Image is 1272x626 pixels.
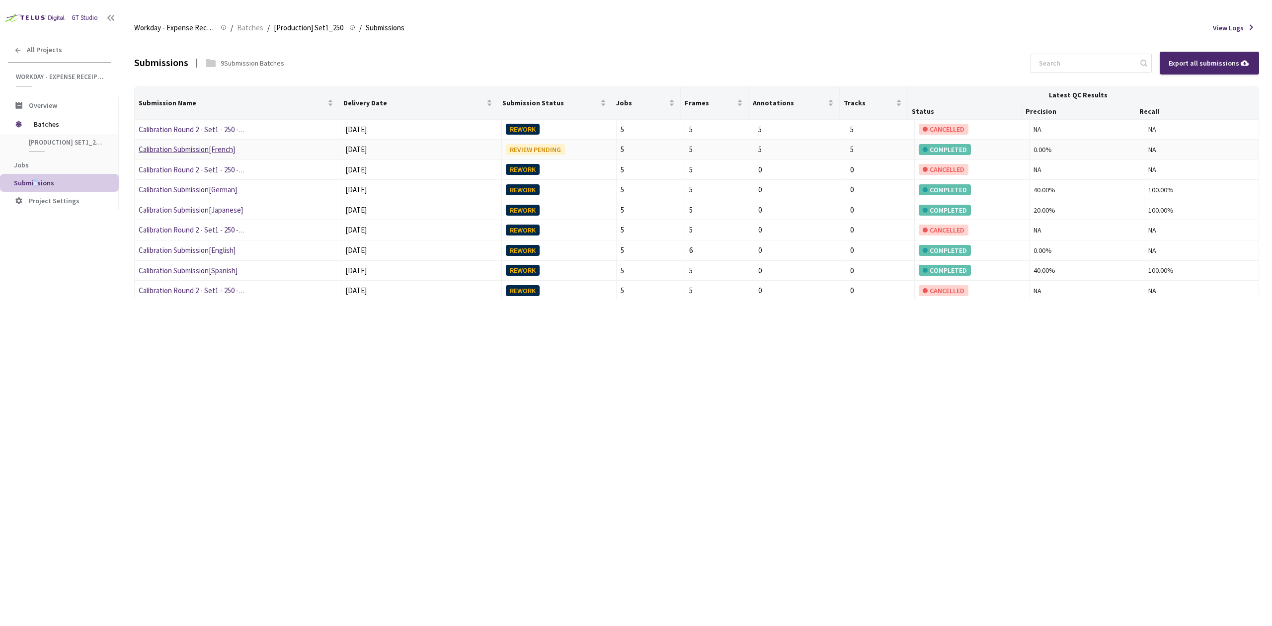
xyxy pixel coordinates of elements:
[16,73,105,81] span: Workday - Expense Receipt Extraction
[758,204,842,216] div: 0
[689,204,750,216] div: 5
[366,22,404,34] span: Submissions
[758,265,842,277] div: 0
[506,225,540,235] div: REWORK
[621,164,681,176] div: 5
[1033,265,1140,276] div: 40.00%
[339,87,498,120] th: Delivery Date
[758,244,842,256] div: 0
[681,87,749,120] th: Frames
[919,144,971,155] div: COMPLETED
[139,185,237,194] a: Calibration Submission[German]
[139,145,235,154] a: Calibration Submission[French]
[1148,285,1255,296] div: NA
[237,22,263,34] span: Batches
[850,144,911,156] div: 5
[506,184,540,195] div: REWORK
[1135,103,1249,120] th: Recall
[1169,58,1250,69] div: Export all submissions
[1033,164,1140,175] div: NA
[844,99,894,107] span: Tracks
[1148,164,1255,175] div: NA
[758,124,842,136] div: 5
[689,124,750,136] div: 5
[621,244,681,256] div: 5
[685,99,735,107] span: Frames
[345,164,497,176] div: [DATE]
[1148,245,1255,256] div: NA
[919,245,971,256] div: COMPLETED
[506,245,540,256] div: REWORK
[1022,103,1135,120] th: Precision
[908,103,1022,120] th: Status
[1148,225,1255,235] div: NA
[29,196,79,205] span: Project Settings
[621,204,681,216] div: 5
[758,224,842,236] div: 0
[29,101,57,110] span: Overview
[1148,124,1255,135] div: NA
[850,265,911,277] div: 0
[850,184,911,196] div: 0
[506,124,540,135] div: REWORK
[345,265,497,277] div: [DATE]
[689,164,750,176] div: 5
[621,124,681,136] div: 5
[139,286,312,295] a: Calibration Round 2 - Set1 - 250 -[DEMOGRAPHIC_DATA]
[139,225,262,235] a: Calibration Round 2 - Set1 - 250 - English
[502,99,598,107] span: Submission Status
[134,56,188,70] div: Submissions
[506,285,540,296] div: REWORK
[689,224,750,236] div: 5
[612,87,680,120] th: Jobs
[14,178,54,187] span: Submissions
[1033,144,1140,155] div: 0.00%
[139,165,264,174] a: Calibration Round 2 - Set1 - 250 - German
[1033,54,1139,72] input: Search
[1148,184,1255,195] div: 100.00%
[689,285,750,297] div: 5
[758,285,842,297] div: 0
[345,285,497,297] div: [DATE]
[134,22,215,34] span: Workday - Expense Receipt Extraction
[616,99,666,107] span: Jobs
[758,164,842,176] div: 0
[221,58,284,68] div: 9 Submission Batches
[908,87,1249,103] th: Latest QC Results
[689,244,750,256] div: 6
[1033,225,1140,235] div: NA
[850,124,911,136] div: 5
[689,144,750,156] div: 5
[345,184,497,196] div: [DATE]
[1033,285,1140,296] div: NA
[267,22,270,34] li: /
[139,205,243,215] a: Calibration Submission[Japanese]
[14,160,29,169] span: Jobs
[758,144,842,156] div: 5
[345,244,497,256] div: [DATE]
[139,99,325,107] span: Submission Name
[345,144,497,156] div: [DATE]
[29,138,102,147] span: [Production] Set1_250
[506,205,540,216] div: REWORK
[1033,205,1140,216] div: 20.00%
[231,22,233,34] li: /
[850,204,911,216] div: 0
[1148,144,1255,155] div: NA
[72,13,98,23] div: GT Studio
[359,22,362,34] li: /
[621,224,681,236] div: 5
[345,204,497,216] div: [DATE]
[621,184,681,196] div: 5
[345,124,497,136] div: [DATE]
[758,184,842,196] div: 0
[139,125,262,134] a: Calibration Round 2 - Set1 - 250 - French
[919,265,971,276] div: COMPLETED
[1033,124,1140,135] div: NA
[27,46,62,54] span: All Projects
[139,245,236,255] a: Calibration Submission[English]
[919,184,971,195] div: COMPLETED
[1033,184,1140,195] div: 40.00%
[919,205,971,216] div: COMPLETED
[919,164,968,175] div: CANCELLED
